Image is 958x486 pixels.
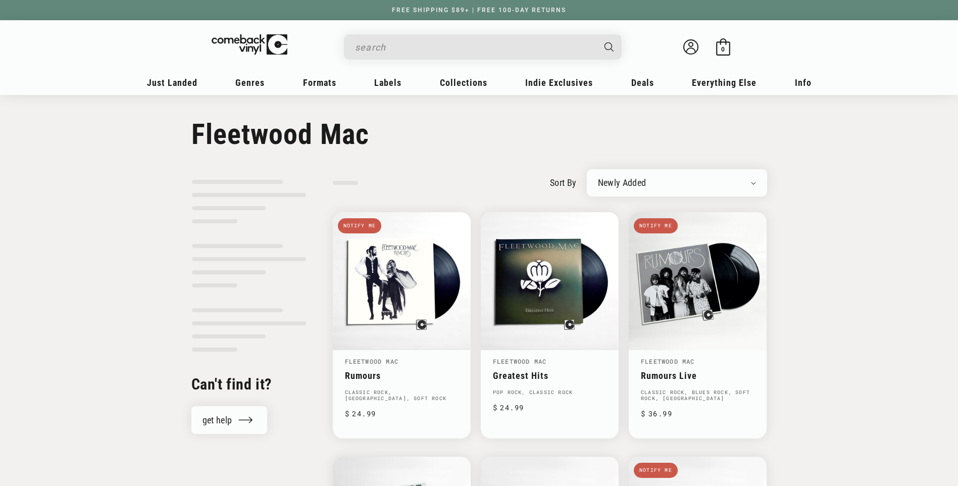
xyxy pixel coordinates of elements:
a: Fleetwood Mac [345,357,399,365]
span: Everything Else [692,77,757,88]
span: Deals [631,77,654,88]
a: FREE SHIPPING $89+ | FREE 100-DAY RETURNS [382,7,576,14]
span: Just Landed [147,77,197,88]
span: Labels [374,77,401,88]
span: Indie Exclusives [525,77,593,88]
a: get help [191,406,268,434]
span: Collections [440,77,487,88]
a: Fleetwood Mac [641,357,695,365]
a: Rumours [345,370,459,381]
div: Search [344,34,622,60]
h2: Can't find it? [191,374,307,394]
span: Formats [303,77,336,88]
a: Greatest Hits [493,370,607,381]
span: Info [795,77,812,88]
a: Rumours Live [641,370,754,381]
span: 0 [721,45,725,53]
a: Fleetwood Mac [493,357,547,365]
input: search [355,37,594,58]
span: Genres [235,77,265,88]
h1: Fleetwood Mac [191,118,767,151]
label: sort by [550,176,577,189]
button: Search [595,34,623,60]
